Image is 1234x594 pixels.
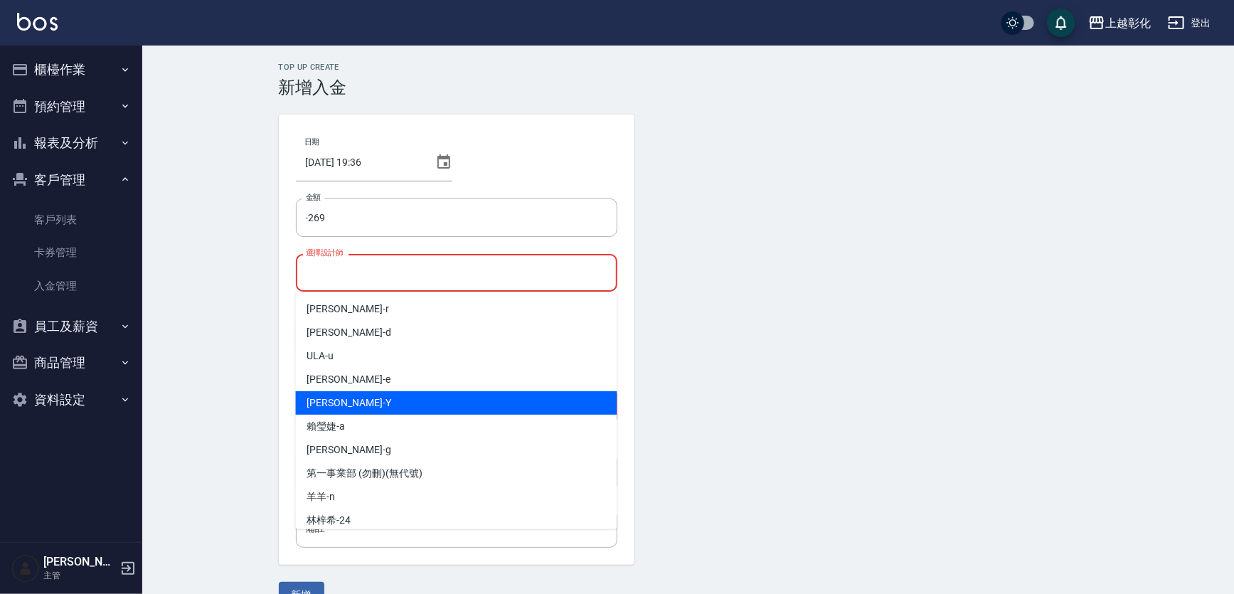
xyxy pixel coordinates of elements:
[307,349,334,364] span: ULA -u
[279,78,1098,97] h3: 新增入金
[306,248,343,258] label: 選擇設計師
[279,63,1098,72] h2: Top Up Create
[6,203,137,236] a: 客戶列表
[304,137,319,147] label: 日期
[1162,10,1217,36] button: 登出
[6,51,137,88] button: 櫃檯作業
[307,372,390,387] span: [PERSON_NAME] -e
[6,236,137,269] a: 卡券管理
[6,270,137,302] a: 入金管理
[43,555,116,569] h5: [PERSON_NAME]
[11,554,40,583] img: Person
[306,192,321,203] label: 金額
[17,13,58,31] img: Logo
[6,161,137,198] button: 客戶管理
[1047,9,1075,37] button: save
[1105,14,1151,32] div: 上越彰化
[307,302,388,317] span: [PERSON_NAME] -r
[6,88,137,125] button: 預約管理
[307,442,390,457] span: [PERSON_NAME] -g
[6,381,137,418] button: 資料設定
[307,396,390,410] span: [PERSON_NAME] -Y
[307,325,390,340] span: [PERSON_NAME] -d
[307,489,335,504] span: 羊羊 -n
[43,569,116,582] p: 主管
[6,308,137,345] button: 員工及薪資
[307,513,351,528] span: 林梓希 -24
[6,344,137,381] button: 商品管理
[1083,9,1156,38] button: 上越彰化
[307,419,345,434] span: 賴瑩婕 -a
[6,124,137,161] button: 報表及分析
[307,466,422,481] span: 第一事業部 (勿刪) (無代號)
